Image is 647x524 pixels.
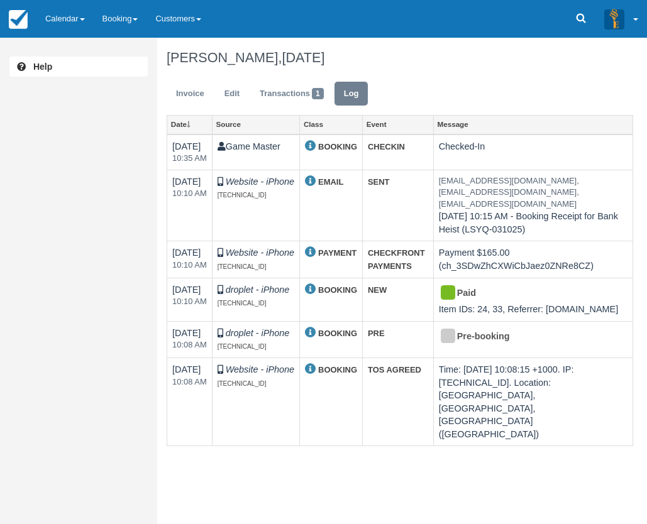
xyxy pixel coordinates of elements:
[439,283,617,303] div: Paid
[172,376,207,388] em: 2025-10-03 10:08:15+1000
[218,343,267,350] span: [TECHNICAL_ID]
[167,358,213,445] td: [DATE]
[226,285,290,295] i: droplet - iPhone
[312,88,324,99] span: 1
[439,175,628,210] em: [EMAIL_ADDRESS][DOMAIN_NAME], [EMAIL_ADDRESS][DOMAIN_NAME], [EMAIL_ADDRESS][DOMAIN_NAME]
[318,142,357,151] strong: BOOKING
[433,170,633,241] td: [DATE] 10:15 AM - Booking Receipt for Bank Heist (LSYQ-031025)
[433,134,633,170] td: Checked-In
[33,62,52,72] b: Help
[218,300,267,307] span: [TECHNICAL_ID]
[9,10,28,29] img: checkfront-main-nav-mini-logo.png
[433,358,633,445] td: Time: [DATE] 10:08:15 +1000. IP: [TECHNICAL_ID]. Location: [GEOGRAPHIC_DATA], [GEOGRAPHIC_DATA], ...
[368,329,385,338] strong: PRE
[318,177,343,187] strong: EMAIL
[318,365,357,374] strong: BOOKING
[167,321,213,358] td: [DATE]
[368,142,405,151] strong: CHECKIN
[300,116,362,133] a: Class
[433,278,633,321] td: Item IDs: 24, 33, Referrer: [DOMAIN_NAME]
[213,116,299,133] a: Source
[439,327,617,347] div: Pre-booking
[318,329,357,338] strong: BOOKING
[226,328,290,338] i: droplet - iPhone
[368,365,421,374] strong: TOS AGREED
[318,248,357,258] strong: PAYMENT
[172,153,207,165] em: 2025-10-03 10:35:41+1000
[226,364,294,374] i: Website - iPhone
[212,134,299,170] td: Game Master
[167,134,213,170] td: [DATE]
[167,241,213,278] td: [DATE]
[250,82,333,106] a: Transactions1
[604,9,624,29] img: A3
[172,339,207,351] em: 2025-10-03 10:08:15+1000
[218,192,267,199] span: [TECHNICAL_ID]
[335,82,368,106] a: Log
[226,177,294,187] i: Website - iPhone
[172,259,207,271] em: 2025-10-03 10:10:22+1000
[172,296,207,308] em: 2025-10-03 10:10:19+1000
[318,285,357,295] strong: BOOKING
[368,177,390,187] strong: SENT
[167,82,214,106] a: Invoice
[167,50,633,65] h1: [PERSON_NAME],
[172,188,207,200] em: 2025-10-03 10:10:22+1000
[218,380,267,387] span: [TECHNICAL_ID]
[226,248,294,258] i: Website - iPhone
[368,285,387,295] strong: NEW
[368,248,425,271] strong: CHECKFRONT PAYMENTS
[363,116,433,133] a: Event
[167,170,213,241] td: [DATE]
[218,263,267,270] span: [TECHNICAL_ID]
[282,50,324,65] span: [DATE]
[167,278,213,321] td: [DATE]
[215,82,249,106] a: Edit
[167,116,212,133] a: Date
[9,57,148,77] a: Help
[434,116,633,133] a: Message
[433,241,633,278] td: Payment $165.00 (ch_3SDwZhCXWiCbJaez0ZNRe8CZ)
